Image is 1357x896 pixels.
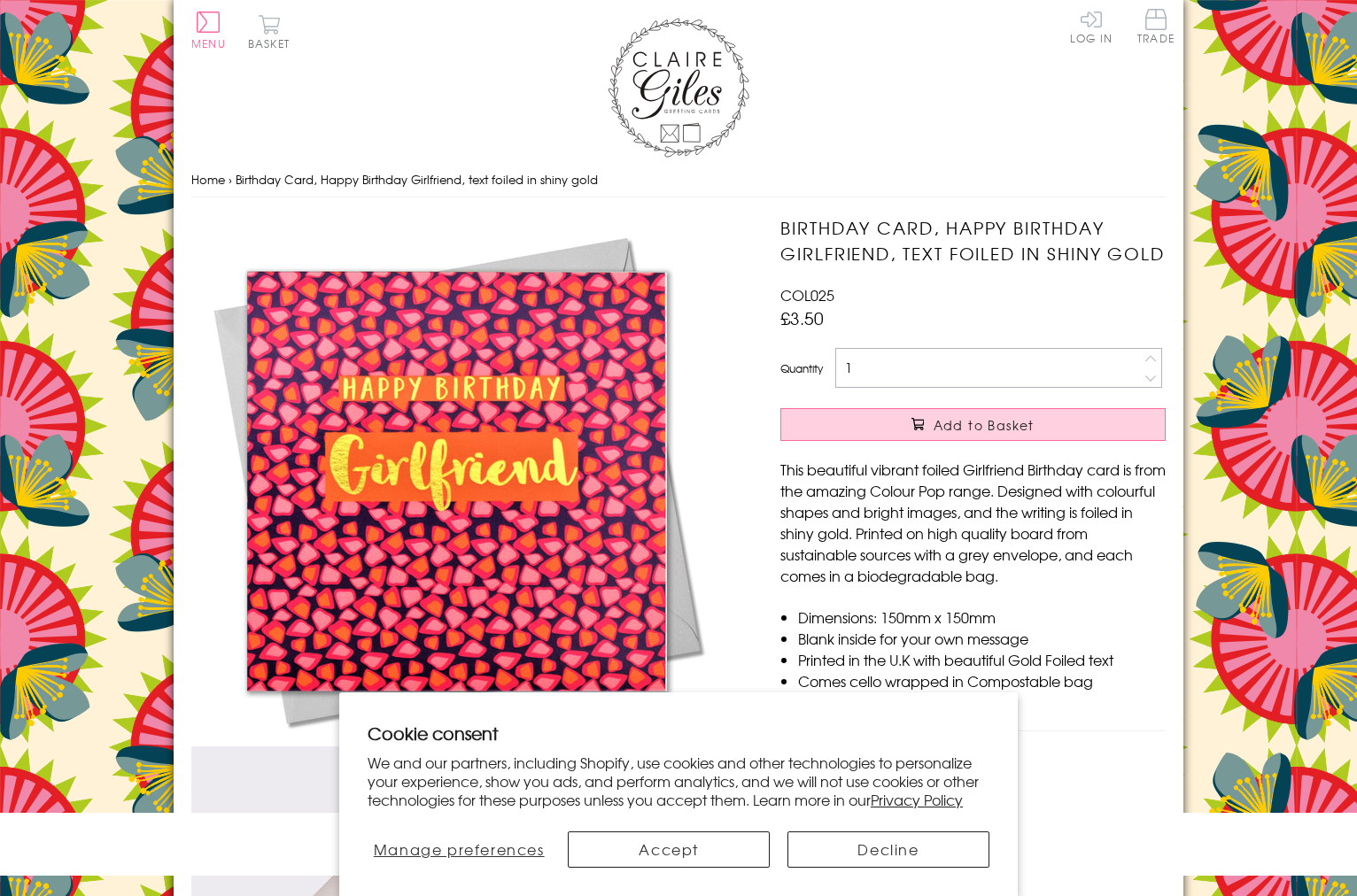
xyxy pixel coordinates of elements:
[368,831,550,868] button: Manage preferences
[374,838,545,860] span: Manage preferences
[780,215,1166,266] h1: Birthday Card, Happy Birthday Girlfriend, text foiled in shiny gold
[236,171,598,188] span: Birthday Card, Happy Birthday Girlfriend, text foiled in shiny gold
[798,606,1166,628] li: Dimensions: 150mm x 150mm
[191,162,1166,198] nav: breadcrumbs
[1070,9,1113,43] a: Log In
[229,171,232,188] span: ›
[568,831,770,868] button: Accept
[787,831,989,868] button: Decline
[1137,9,1175,47] a: Trade
[1137,9,1175,43] span: Trade
[798,649,1166,670] li: Printed in the U.K with beautiful Gold Foiled text
[780,284,834,305] span: COL025
[780,408,1166,441] button: Add to Basket
[191,215,723,746] img: Birthday Card, Happy Birthday Girlfriend, text foiled in shiny gold
[191,171,225,188] a: Home
[798,628,1166,649] li: Blank inside for your own message
[244,14,293,49] button: Basket
[934,416,1035,434] span: Add to Basket
[780,459,1166,586] p: This beautiful vibrant foiled Girlfriend Birthday card is from the amazing Colour Pop range. Desi...
[191,35,226,51] span: Menu
[780,305,824,330] span: £3.50
[780,360,823,376] label: Quantity
[871,789,963,810] a: Privacy Policy
[368,753,989,808] p: We and our partners, including Shopify, use cookies and other technologies to personalize your ex...
[798,670,1166,691] li: Comes cello wrapped in Compostable bag
[191,12,226,49] button: Menu
[608,18,749,158] img: Claire Giles Greetings Cards
[368,721,989,745] h2: Cookie consent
